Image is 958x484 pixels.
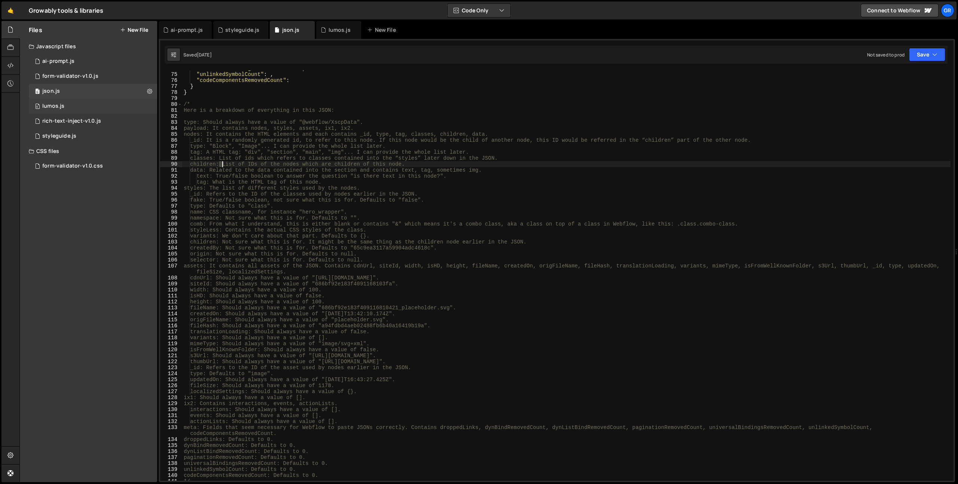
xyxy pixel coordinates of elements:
div: 92 [160,173,182,179]
div: 84 [160,125,182,131]
div: 103 [160,239,182,245]
div: 130 [160,407,182,413]
div: 75 [160,71,182,77]
div: form-validator-v1.0.css [42,163,103,169]
div: 79 [160,95,182,101]
div: 16001/46721.js [29,54,157,69]
div: 111 [160,293,182,299]
div: 127 [160,389,182,395]
div: 106 [160,257,182,263]
div: 119 [160,341,182,347]
div: [DATE] [197,52,212,58]
div: 87 [160,143,182,149]
div: 95 [160,191,182,197]
div: 94 [160,185,182,191]
div: ai-prompt.js [42,58,74,65]
div: 117 [160,329,182,335]
div: 91 [160,167,182,173]
div: 101 [160,227,182,233]
div: 89 [160,155,182,161]
div: 16001/42841.js [29,69,157,84]
div: 100 [160,221,182,227]
div: 88 [160,149,182,155]
div: 137 [160,454,182,460]
div: json.js [42,88,60,95]
button: New File [120,27,148,33]
div: styleguide.js [225,26,259,34]
div: 112 [160,299,182,305]
div: 77 [160,83,182,89]
div: 136 [160,448,182,454]
div: 16001/43172.js [29,99,157,114]
div: 16001/42843.css [29,159,157,174]
div: 135 [160,442,182,448]
div: 107 [160,263,182,275]
div: lumos.js [42,103,64,110]
div: 116 [160,323,182,329]
div: 125 [160,377,182,383]
div: 105 [160,251,182,257]
span: 0 [35,104,40,110]
div: Javascript files [20,39,157,54]
div: 122 [160,359,182,365]
div: 80 [160,101,182,107]
button: Code Only [448,4,510,17]
a: Gr [941,4,954,17]
div: 133 [160,425,182,436]
div: 93 [160,179,182,185]
div: styleguide.js [42,133,76,140]
div: 104 [160,245,182,251]
div: 82 [160,113,182,119]
div: 128 [160,395,182,401]
div: Not saved to prod [867,52,904,58]
div: 16001/46720.js [29,129,157,144]
div: 113 [160,305,182,311]
div: lumos.js [329,26,351,34]
div: 16001/43154.js [29,84,157,99]
a: 🤙 [1,1,20,19]
div: 81 [160,107,182,113]
div: 78 [160,89,182,95]
div: 102 [160,233,182,239]
div: rich-text-inject-v1.0.js [42,118,101,125]
div: Saved [183,52,212,58]
div: 115 [160,317,182,323]
div: ai-prompt.js [171,26,203,34]
div: 120 [160,347,182,353]
div: 134 [160,436,182,442]
div: 124 [160,371,182,377]
div: 96 [160,197,182,203]
div: 110 [160,287,182,293]
div: 114 [160,311,182,317]
button: Save [909,48,945,61]
div: 99 [160,215,182,221]
div: 131 [160,413,182,419]
div: 16001/43069.js [29,114,157,129]
div: 139 [160,466,182,472]
h2: Files [29,26,42,34]
div: 129 [160,401,182,407]
span: 0 [35,89,40,95]
div: 98 [160,209,182,215]
div: 109 [160,281,182,287]
div: 118 [160,335,182,341]
div: 90 [160,161,182,167]
div: Growably tools & libraries [29,6,103,15]
div: 76 [160,77,182,83]
div: 97 [160,203,182,209]
div: New File [367,26,399,34]
div: CSS files [20,144,157,159]
div: 108 [160,275,182,281]
div: 85 [160,131,182,137]
div: 123 [160,365,182,371]
div: 132 [160,419,182,425]
a: Connect to Webflow [861,4,939,17]
div: 126 [160,383,182,389]
div: 138 [160,460,182,466]
div: 83 [160,119,182,125]
div: 86 [160,137,182,143]
div: form-validator-v1.0.js [42,73,98,80]
div: json.js [282,26,300,34]
div: 121 [160,353,182,359]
